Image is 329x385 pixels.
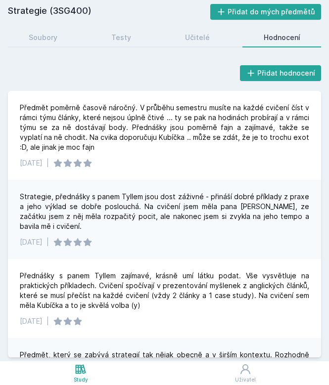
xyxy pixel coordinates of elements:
[235,376,256,384] div: Uživatel
[29,33,57,43] div: Soubory
[20,237,43,247] div: [DATE]
[20,158,43,168] div: [DATE]
[47,237,49,247] div: |
[20,192,309,231] div: Strategie, přednášky s panem Tyllem jsou dost záživné - přináší dobré příklady z praxe a jeho výk...
[91,28,152,47] a: Testy
[185,33,210,43] div: Učitelé
[74,376,88,384] div: Study
[20,103,309,152] div: Předmět poměrně časově náročný. V průběhu semestru musíte na každé cvičení číst v rámci týmu člán...
[164,28,231,47] a: Učitelé
[20,271,309,310] div: Přednášky s panem Tyllem zajímavé, krásně umí látku podat. Vše vysvětluje na praktických příklade...
[47,316,49,326] div: |
[8,28,79,47] a: Soubory
[8,4,210,20] h2: Strategie (3SG400)
[210,4,322,20] button: Přidat do mých předmětů
[161,361,329,385] a: Uživatel
[20,316,43,326] div: [DATE]
[264,33,300,43] div: Hodnocení
[240,65,322,81] button: Přidat hodnocení
[47,158,49,168] div: |
[242,28,321,47] a: Hodnocení
[111,33,131,43] div: Testy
